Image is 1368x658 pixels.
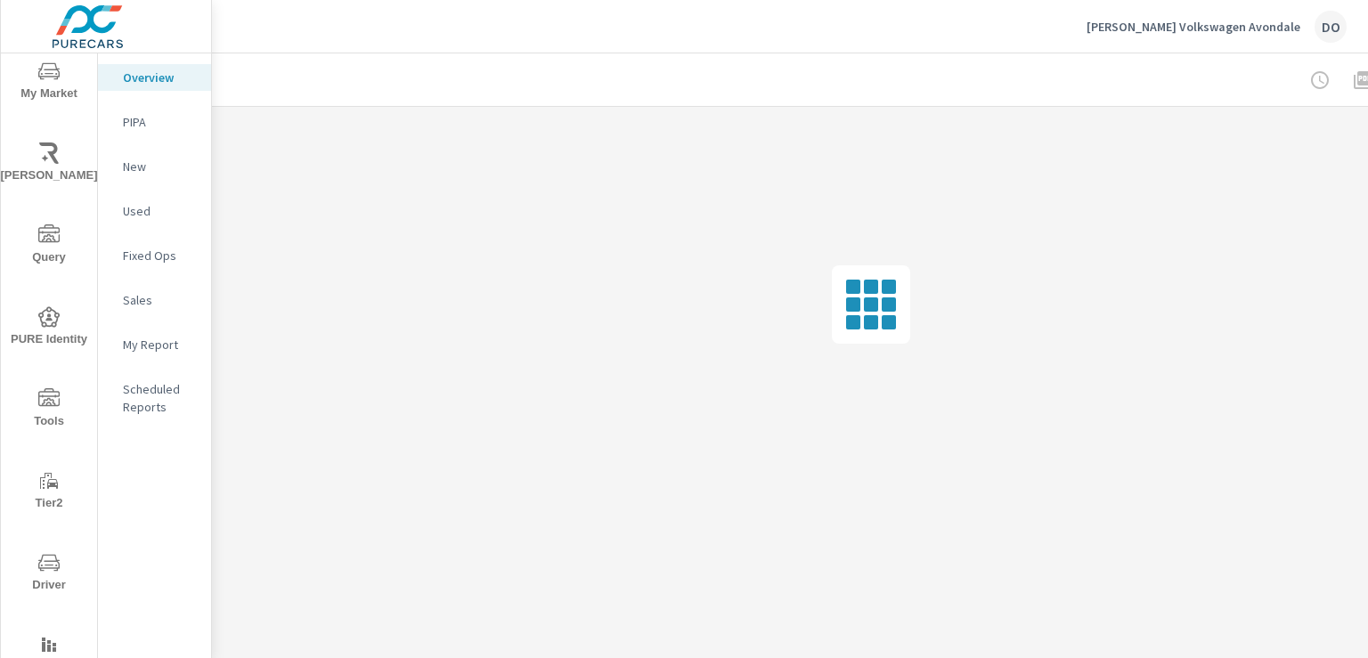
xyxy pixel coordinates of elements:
[6,470,92,514] span: Tier2
[98,331,211,358] div: My Report
[6,388,92,432] span: Tools
[6,61,92,104] span: My Market
[1315,11,1347,43] div: DO
[123,69,197,86] p: Overview
[1087,19,1300,35] p: [PERSON_NAME] Volkswagen Avondale
[98,153,211,180] div: New
[98,64,211,91] div: Overview
[123,336,197,353] p: My Report
[123,291,197,309] p: Sales
[98,242,211,269] div: Fixed Ops
[123,202,197,220] p: Used
[123,158,197,175] p: New
[6,224,92,268] span: Query
[6,306,92,350] span: PURE Identity
[123,247,197,264] p: Fixed Ops
[123,113,197,131] p: PIPA
[98,376,211,420] div: Scheduled Reports
[98,287,211,313] div: Sales
[6,552,92,596] span: Driver
[123,380,197,416] p: Scheduled Reports
[6,142,92,186] span: [PERSON_NAME]
[98,198,211,224] div: Used
[98,109,211,135] div: PIPA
